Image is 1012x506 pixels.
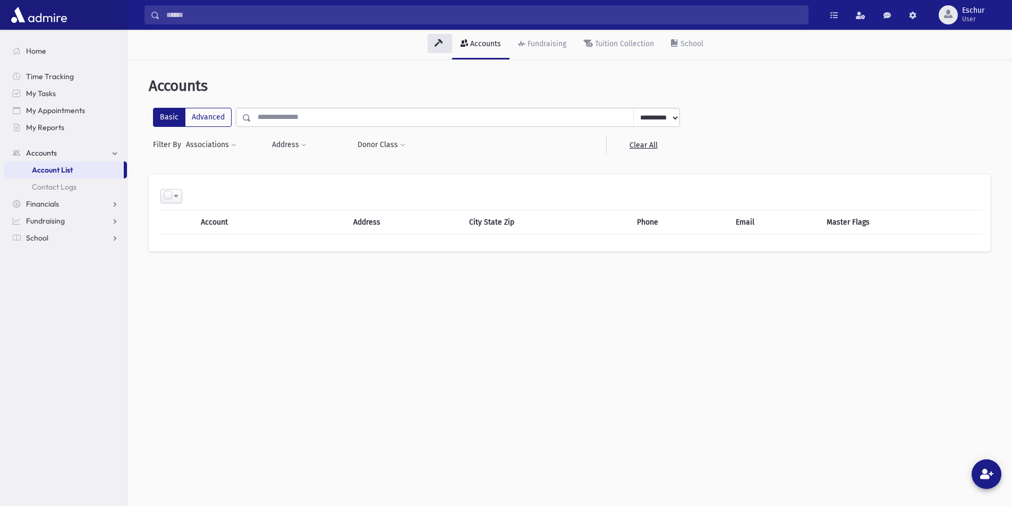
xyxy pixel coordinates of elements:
[4,178,127,195] a: Contact Logs
[26,72,74,81] span: Time Tracking
[26,123,64,132] span: My Reports
[729,210,820,234] th: Email
[153,108,185,127] label: Basic
[4,195,127,212] a: Financials
[194,210,310,234] th: Account
[4,85,127,102] a: My Tasks
[32,165,73,175] span: Account List
[32,182,76,192] span: Contact Logs
[468,39,501,48] div: Accounts
[26,89,56,98] span: My Tasks
[4,161,124,178] a: Account List
[160,5,808,24] input: Search
[4,102,127,119] a: My Appointments
[525,39,566,48] div: Fundraising
[631,210,729,234] th: Phone
[820,210,982,234] th: Master Flags
[593,39,654,48] div: Tuition Collection
[153,139,185,150] span: Filter By
[4,144,127,161] a: Accounts
[185,135,237,155] button: Associations
[463,210,631,234] th: City State Zip
[606,135,680,155] a: Clear All
[962,6,984,15] span: Eschur
[962,15,984,23] span: User
[153,108,232,127] div: FilterModes
[4,68,127,85] a: Time Tracking
[662,30,712,59] a: School
[4,42,127,59] a: Home
[357,135,406,155] button: Donor Class
[452,30,509,59] a: Accounts
[26,106,85,115] span: My Appointments
[26,216,65,226] span: Fundraising
[509,30,575,59] a: Fundraising
[4,119,127,136] a: My Reports
[575,30,662,59] a: Tuition Collection
[26,199,59,209] span: Financials
[8,4,70,25] img: AdmirePro
[4,229,127,246] a: School
[26,46,46,56] span: Home
[26,233,48,243] span: School
[185,108,232,127] label: Advanced
[271,135,307,155] button: Address
[678,39,703,48] div: School
[4,212,127,229] a: Fundraising
[149,77,208,95] span: Accounts
[347,210,463,234] th: Address
[26,148,57,158] span: Accounts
